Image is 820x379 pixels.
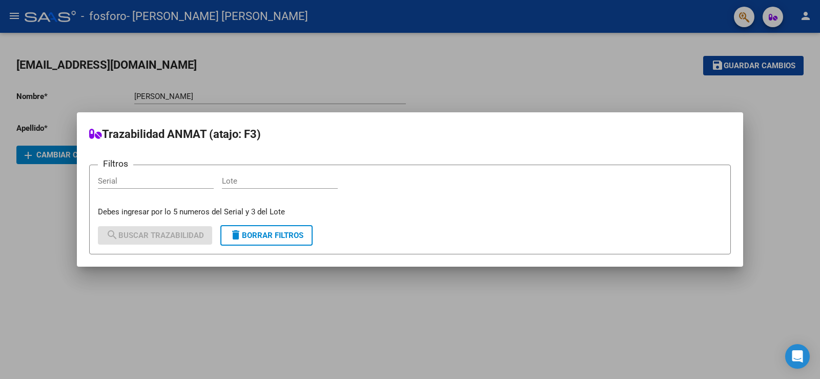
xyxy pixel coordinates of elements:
div: Open Intercom Messenger [785,344,810,369]
span: Borrar Filtros [230,231,303,240]
mat-icon: delete [230,229,242,241]
button: Buscar Trazabilidad [98,226,212,245]
mat-icon: search [106,229,118,241]
button: Borrar Filtros [220,225,313,246]
p: Debes ingresar por lo 5 numeros del Serial y 3 del Lote [98,206,722,218]
h3: Filtros [98,157,133,170]
h2: Trazabilidad ANMAT (atajo: F3) [89,125,731,144]
span: Buscar Trazabilidad [106,231,204,240]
